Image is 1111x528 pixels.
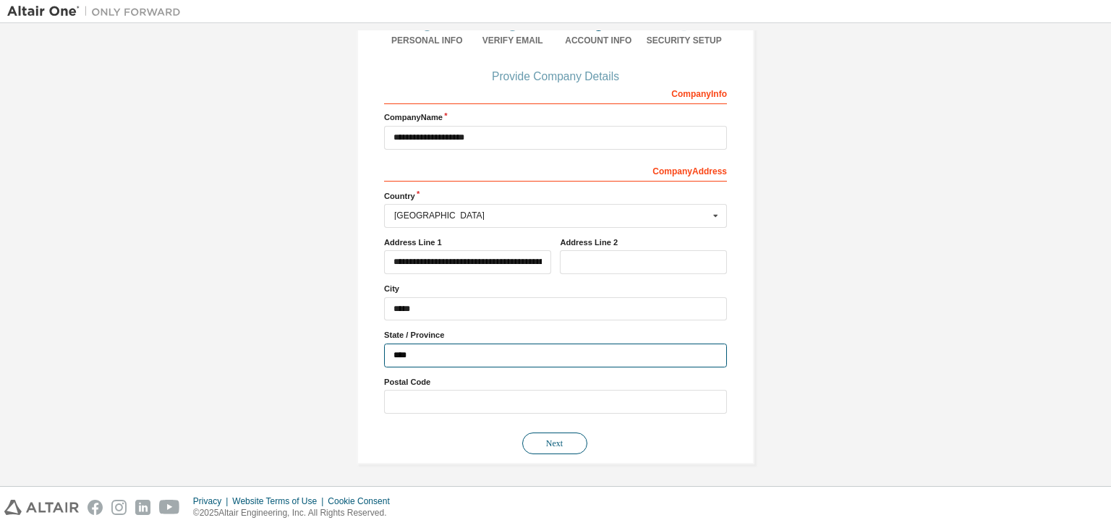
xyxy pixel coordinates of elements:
div: Verify Email [470,35,556,46]
div: Website Terms of Use [232,495,328,507]
img: youtube.svg [159,500,180,515]
label: Country [384,190,727,202]
div: [GEOGRAPHIC_DATA] [394,211,709,220]
img: altair_logo.svg [4,500,79,515]
div: Security Setup [642,35,728,46]
label: Address Line 2 [560,237,727,248]
img: instagram.svg [111,500,127,515]
label: Postal Code [384,376,727,388]
label: State / Province [384,329,727,341]
label: Address Line 1 [384,237,551,248]
button: Next [522,433,587,454]
div: Company Info [384,81,727,104]
label: City [384,283,727,294]
p: © 2025 Altair Engineering, Inc. All Rights Reserved. [193,507,399,519]
label: Company Name [384,111,727,123]
img: facebook.svg [88,500,103,515]
div: Company Address [384,158,727,182]
div: Cookie Consent [328,495,398,507]
div: Provide Company Details [384,72,727,81]
img: linkedin.svg [135,500,150,515]
div: Account Info [555,35,642,46]
div: Personal Info [384,35,470,46]
div: Privacy [193,495,232,507]
img: Altair One [7,4,188,19]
